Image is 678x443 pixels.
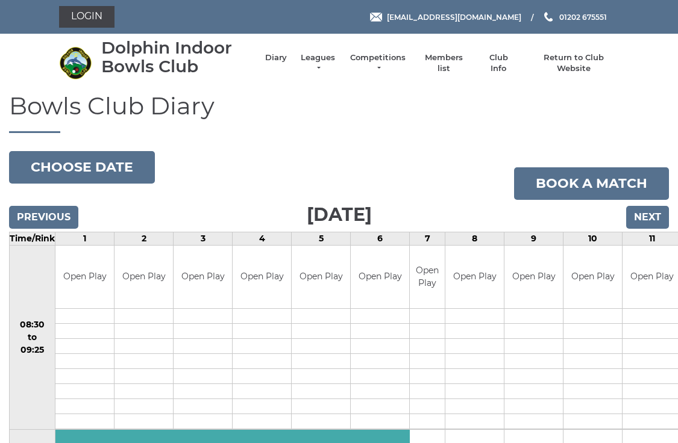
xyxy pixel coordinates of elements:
td: 1 [55,232,115,245]
td: Open Play [351,246,409,309]
span: [EMAIL_ADDRESS][DOMAIN_NAME] [387,12,521,21]
td: Open Play [292,246,350,309]
td: 9 [504,232,563,245]
a: Phone us 01202 675551 [542,11,607,23]
a: Login [59,6,115,28]
div: Dolphin Indoor Bowls Club [101,39,253,76]
img: Email [370,13,382,22]
a: Diary [265,52,287,63]
td: 7 [410,232,445,245]
td: 4 [233,232,292,245]
td: 10 [563,232,623,245]
td: 3 [174,232,233,245]
span: 01202 675551 [559,12,607,21]
td: Open Play [563,246,622,309]
td: Open Play [410,246,445,309]
img: Dolphin Indoor Bowls Club [59,46,92,79]
img: Phone us [544,12,553,22]
td: Time/Rink [10,232,55,245]
a: Email [EMAIL_ADDRESS][DOMAIN_NAME] [370,11,521,23]
a: Club Info [481,52,516,74]
td: 6 [351,232,410,245]
input: Next [626,206,669,229]
td: 2 [115,232,174,245]
td: 5 [292,232,351,245]
a: Members list [419,52,469,74]
td: Open Play [445,246,504,309]
a: Competitions [349,52,407,74]
a: Book a match [514,167,669,200]
input: Previous [9,206,78,229]
td: Open Play [504,246,563,309]
td: Open Play [233,246,291,309]
td: 8 [445,232,504,245]
td: Open Play [55,246,114,309]
td: Open Play [115,246,173,309]
h1: Bowls Club Diary [9,93,669,133]
a: Return to Club Website [528,52,619,74]
td: 08:30 to 09:25 [10,245,55,430]
td: Open Play [174,246,232,309]
a: Leagues [299,52,337,74]
button: Choose date [9,151,155,184]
